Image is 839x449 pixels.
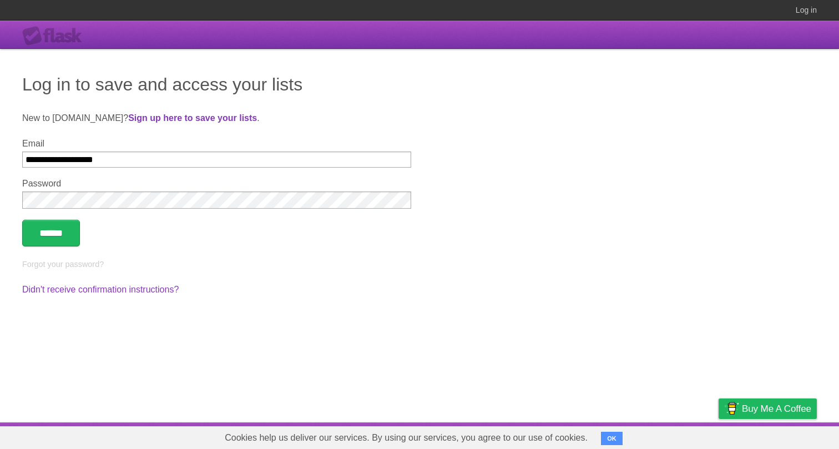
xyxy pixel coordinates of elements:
span: Buy me a coffee [742,399,811,418]
a: About [571,425,594,446]
a: Privacy [704,425,733,446]
a: Buy me a coffee [719,398,817,419]
a: Suggest a feature [747,425,817,446]
a: Terms [666,425,691,446]
label: Password [22,179,411,189]
a: Developers [608,425,653,446]
img: Buy me a coffee [724,399,739,418]
a: Forgot your password? [22,260,104,269]
h1: Log in to save and access your lists [22,71,817,98]
a: Didn't receive confirmation instructions? [22,285,179,294]
div: Flask [22,26,89,46]
button: OK [601,432,623,445]
a: Sign up here to save your lists [128,113,257,123]
span: Cookies help us deliver our services. By using our services, you agree to our use of cookies. [214,427,599,449]
p: New to [DOMAIN_NAME]? . [22,112,817,125]
label: Email [22,139,411,149]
